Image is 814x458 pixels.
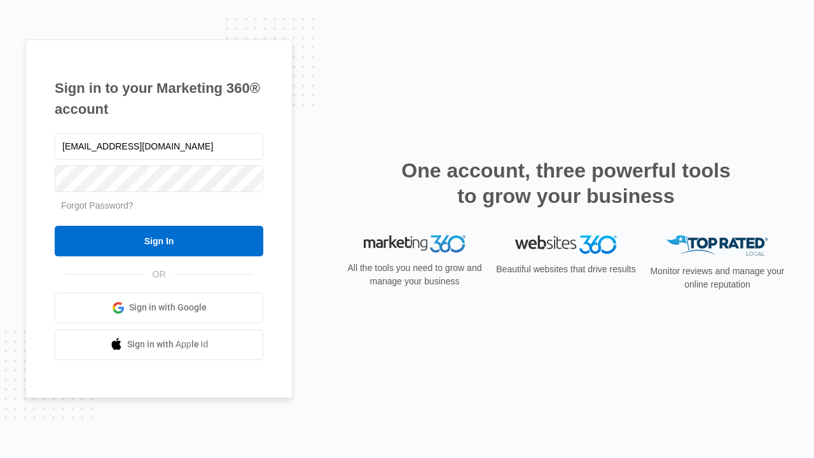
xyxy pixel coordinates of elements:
[666,235,768,256] img: Top Rated Local
[55,133,263,160] input: Email
[144,268,175,281] span: OR
[495,263,637,276] p: Beautiful websites that drive results
[55,293,263,323] a: Sign in with Google
[55,226,263,256] input: Sign In
[515,235,617,254] img: Websites 360
[61,200,134,211] a: Forgot Password?
[343,261,486,288] p: All the tools you need to grow and manage your business
[55,330,263,360] a: Sign in with Apple Id
[397,158,735,209] h2: One account, three powerful tools to grow your business
[646,265,789,291] p: Monitor reviews and manage your online reputation
[55,78,263,120] h1: Sign in to your Marketing 360® account
[364,235,466,253] img: Marketing 360
[127,338,209,351] span: Sign in with Apple Id
[129,301,207,314] span: Sign in with Google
